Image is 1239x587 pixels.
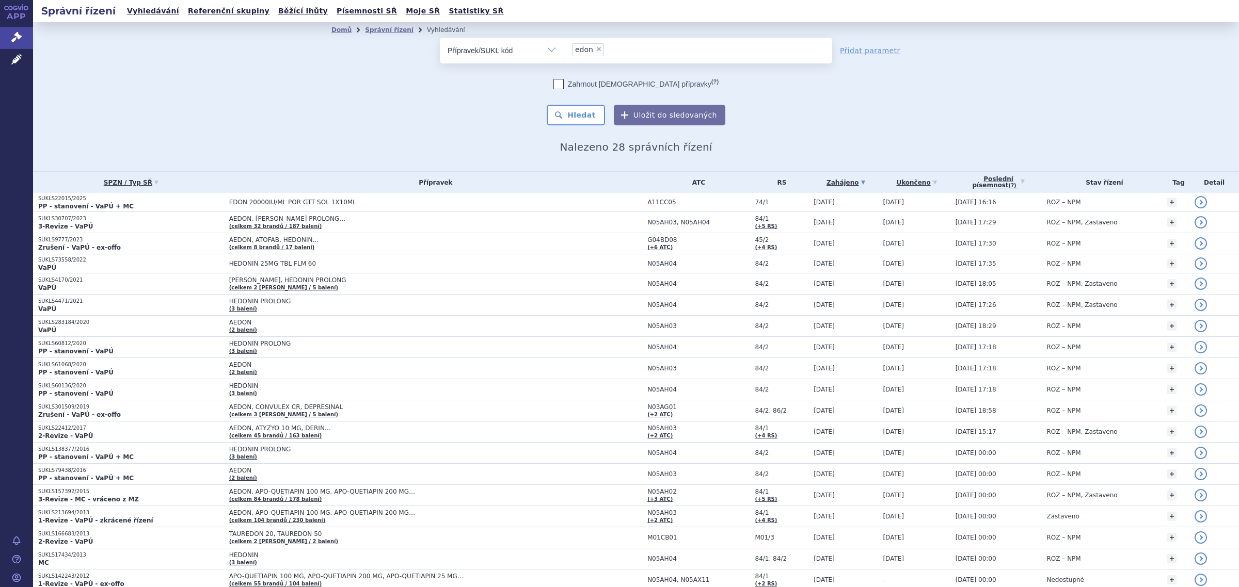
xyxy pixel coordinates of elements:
span: [DATE] 00:00 [956,492,996,499]
span: ROZ – NPM [1047,407,1081,414]
span: [DATE] [883,280,904,287]
p: SUKLS60812/2020 [38,340,224,347]
a: + [1167,385,1177,394]
a: (celkem 55 brandů / 104 balení) [229,581,322,586]
th: ATC [642,172,750,193]
span: 84/1 [755,509,809,516]
span: [DATE] 18:29 [956,322,996,330]
a: + [1167,512,1177,521]
a: (celkem 2 [PERSON_NAME] / 2 balení) [229,539,338,544]
a: + [1167,533,1177,542]
span: ROZ – NPM [1047,534,1081,541]
p: SUKLS4170/2021 [38,276,224,284]
span: N05AH04 [647,280,750,287]
a: (3 balení) [229,348,257,354]
span: ROZ – NPM [1047,240,1081,247]
a: (3 balení) [229,454,257,460]
a: + [1167,427,1177,436]
strong: 3-Revize - MC - vráceno z MZ [38,496,139,503]
th: RS [750,172,809,193]
strong: VaPÚ [38,327,56,334]
span: 84/2, 86/2 [755,407,809,414]
span: [DATE] [883,219,904,226]
span: [DATE] [814,280,835,287]
span: 45/2 [755,236,809,243]
abbr: (?) [711,78,719,85]
span: Zastaveno [1047,513,1079,520]
span: [DATE] [814,365,835,372]
a: detail [1195,489,1207,501]
strong: VaPÚ [38,305,56,313]
span: 84/2 [755,344,809,351]
span: TAUREDON 20, TAUREDON 50 [229,530,487,537]
span: [DATE] [883,301,904,308]
span: 84/2 [755,470,809,478]
a: detail [1195,237,1207,250]
a: detail [1195,426,1207,438]
a: (celkem 84 brandů / 178 balení) [229,496,322,502]
span: [DATE] [814,344,835,351]
a: + [1167,406,1177,415]
a: detail [1195,257,1207,270]
p: SUKLS73558/2022 [38,256,224,264]
a: Moje SŘ [403,4,443,18]
a: + [1167,554,1177,563]
h2: Správní řízení [33,4,124,18]
a: Správní řízení [365,26,414,34]
span: 84/1 [755,573,809,580]
span: [DATE] 17:18 [956,365,996,372]
p: SUKLS213694/2013 [38,509,224,516]
span: [DATE] [883,555,904,562]
span: [DATE] [814,492,835,499]
span: [DATE] 00:00 [956,576,996,583]
span: N05AH03, N05AH04 [647,219,750,226]
span: AEDON, APO-QUETIAPIN 100 MG, APO-QUETIAPIN 200 MG… [229,488,487,495]
span: [DATE] [883,199,904,206]
p: SUKLS9777/2023 [38,236,224,243]
button: Hledat [547,105,605,125]
span: [DATE] [814,219,835,226]
span: 84/1, 84/2 [755,555,809,562]
a: + [1167,300,1177,309]
span: [DATE] 00:00 [956,449,996,456]
strong: PP - stanovení - VaPÚ [38,390,114,397]
span: ROZ – NPM [1047,555,1081,562]
a: (2 balení) [229,369,257,375]
span: [DATE] [883,344,904,351]
li: Vyhledávání [427,22,479,38]
span: [DATE] 18:05 [956,280,996,287]
span: [DATE] [883,534,904,541]
label: Zahrnout [DEMOGRAPHIC_DATA] přípravky [553,79,719,89]
strong: Zrušení - VaPÚ - ex-offo [38,411,121,418]
a: detail [1195,278,1207,290]
span: [DATE] [883,322,904,330]
span: [DATE] [883,513,904,520]
a: + [1167,279,1177,288]
a: Referenční skupiny [185,4,273,18]
span: [DATE] [814,199,835,206]
a: + [1167,364,1177,373]
span: - [883,576,885,583]
strong: PP - stanovení - VaPÚ + MC [38,203,134,210]
span: [DATE] 17:18 [956,386,996,393]
button: Uložit do sledovaných [614,105,725,125]
p: SUKLS60136/2020 [38,382,224,389]
a: detail [1195,299,1207,311]
span: [DATE] 15:17 [956,428,996,435]
span: [DATE] [814,386,835,393]
a: + [1167,448,1177,458]
a: detail [1195,531,1207,544]
p: SUKLS17434/2013 [38,551,224,559]
p: SUKLS283184/2020 [38,319,224,326]
span: [DATE] 17:29 [956,219,996,226]
a: Přidat parametr [840,45,900,56]
span: AEDON, ATYZYO 10 MG, DERIN… [229,425,487,432]
a: (+5 RS) [755,223,777,229]
span: N05AH04 [647,344,750,351]
p: SUKLS166683/2013 [38,530,224,537]
span: ROZ – NPM, Zastaveno [1047,280,1118,287]
span: [DATE] 16:16 [956,199,996,206]
span: [DATE] [814,322,835,330]
a: (celkem 104 brandů / 230 balení) [229,517,326,523]
p: SUKLS61068/2020 [38,361,224,368]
